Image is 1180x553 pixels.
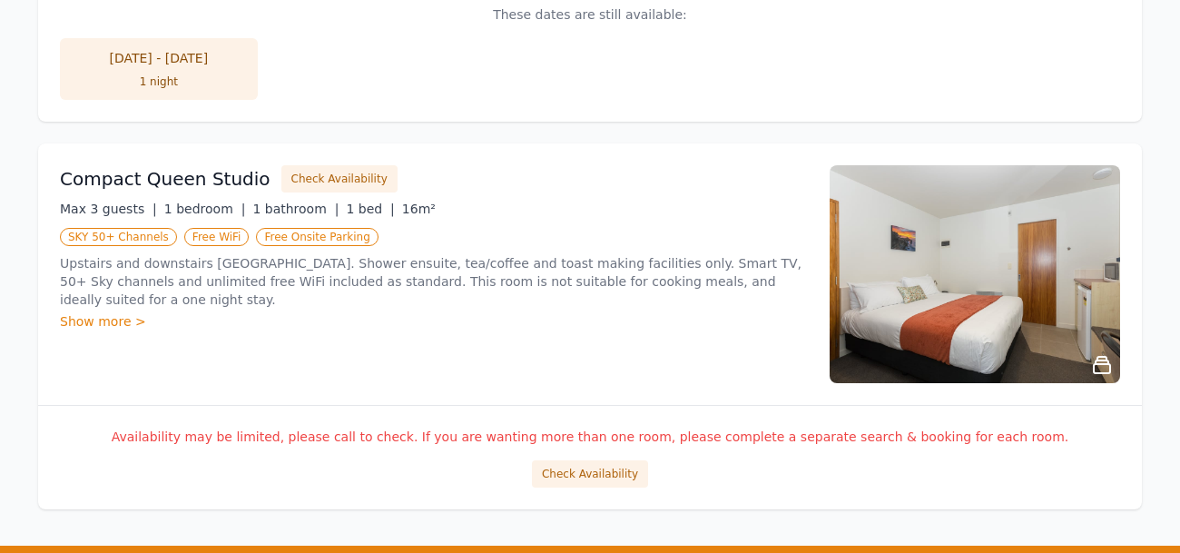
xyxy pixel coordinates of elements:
span: 1 bedroom | [164,202,246,216]
span: Free WiFi [184,228,250,246]
span: SKY 50+ Channels [60,228,177,246]
span: 1 bed | [346,202,394,216]
span: Max 3 guests | [60,202,157,216]
button: Check Availability [281,165,398,193]
span: Free Onsite Parking [256,228,378,246]
button: Check Availability [532,460,648,488]
span: 1 bathroom | [252,202,339,216]
p: Availability may be limited, please call to check. If you are wanting more than one room, please ... [60,428,1120,446]
h3: Compact Queen Studio [60,166,270,192]
div: [DATE] - [DATE] [78,49,240,67]
div: Show more > [60,312,808,331]
p: Upstairs and downstairs [GEOGRAPHIC_DATA]. Shower ensuite, tea/coffee and toast making facilities... [60,254,808,309]
div: 1 night [78,74,240,89]
p: These dates are still available: [60,5,1120,24]
span: 16m² [402,202,436,216]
